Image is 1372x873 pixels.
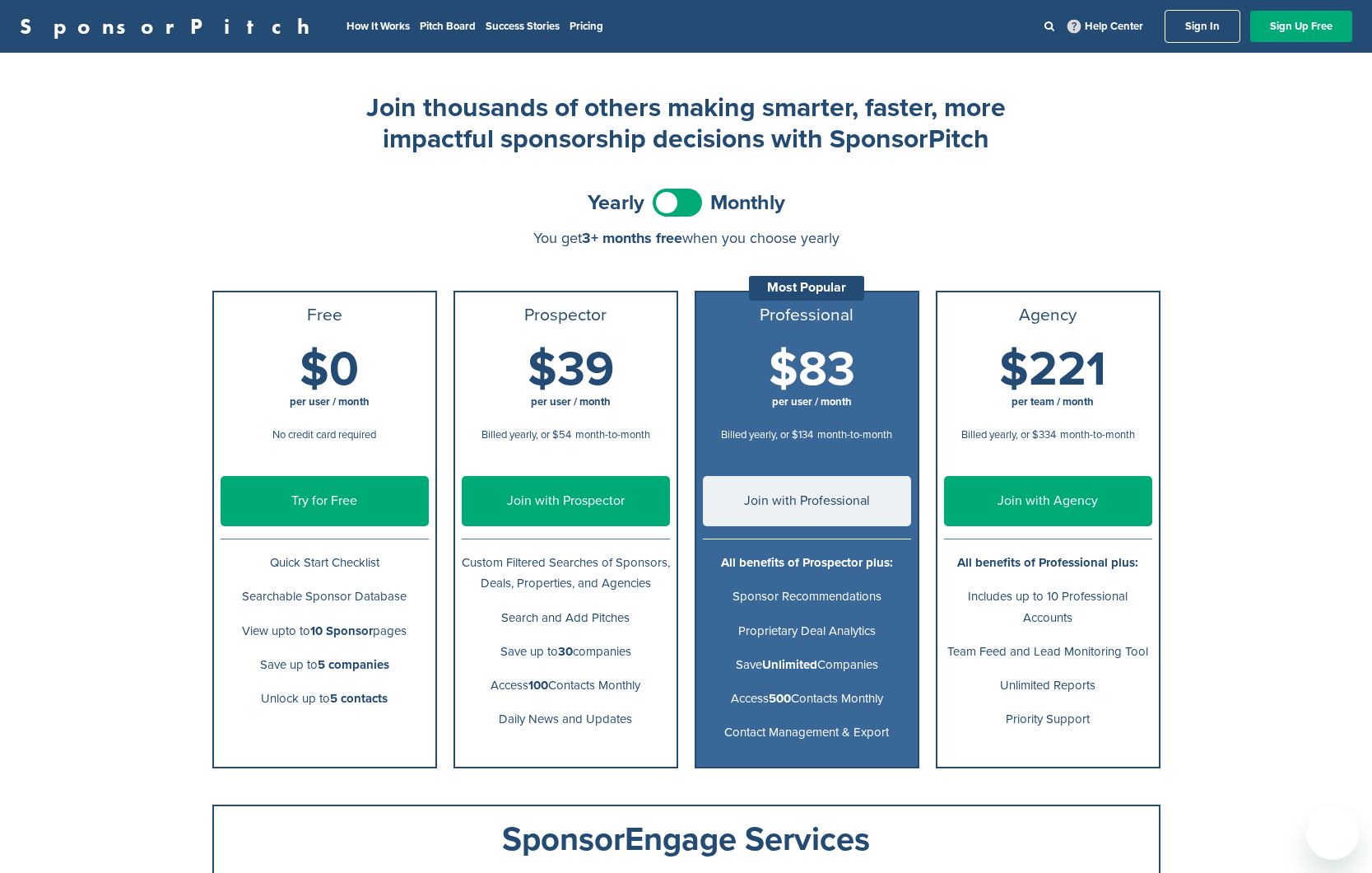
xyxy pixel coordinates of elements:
b: All benefits of Prospector plus: [721,555,893,570]
div: Most Popular [749,276,864,301]
a: Help Center [1064,16,1146,36]
div: You get when you choose yearly [212,230,1160,246]
span: Monthly [710,193,785,213]
p: Priority Support [944,709,1152,730]
b: 5 companies [318,657,389,672]
a: Sign In [1165,10,1240,43]
span: per user / month [531,395,611,408]
p: Access Contacts Monthly [462,675,670,696]
a: Sign Up Free [1250,11,1352,42]
a: Pitch Board [420,20,476,33]
div: SponsorEngage Services [230,823,1142,856]
a: How It Works [346,20,410,33]
p: Save up to [221,655,429,675]
p: Access Contacts Monthly [703,689,911,709]
a: Join with Professional [703,476,911,526]
span: Billed yearly, or $134 [721,428,813,441]
a: Join with Agency [944,476,1152,526]
p: Contact Management & Export [703,722,911,743]
b: 500 [769,691,791,706]
p: Proprietary Deal Analytics [703,621,911,642]
span: $221 [999,341,1106,399]
p: Sponsor Recommendations [703,586,911,607]
span: Yearly [588,193,644,213]
p: Quick Start Checklist [221,553,429,573]
p: Team Feed and Lead Monitoring Tool [944,642,1152,662]
p: Custom Filtered Searches of Sponsors, Deals, Properties, and Agencies [462,553,670,594]
span: month-to-month [1060,428,1135,441]
span: 3+ months free [582,229,682,247]
b: 5 contacts [330,691,388,706]
h2: Join thousands of others making smarter, faster, more impactful sponsorship decisions with Sponso... [357,92,1016,156]
span: per user / month [772,395,852,408]
span: $0 [300,341,359,399]
a: Success Stories [486,20,560,33]
p: Save Companies [703,655,911,675]
p: Save up to companies [462,642,670,662]
span: per team / month [1012,395,1094,408]
b: All benefits of Professional plus: [957,555,1138,570]
b: 100 [528,678,548,693]
b: Unlimited [762,657,817,672]
span: $39 [528,341,614,399]
p: Unlimited Reports [944,675,1152,696]
span: No credit card required [272,428,376,441]
p: Daily News and Updates [462,709,670,730]
span: $83 [769,341,855,399]
h3: Professional [703,306,911,325]
b: 10 Sponsor [310,623,373,638]
a: Try for Free [221,476,429,526]
span: Billed yearly, or $54 [481,428,571,441]
iframe: Button to launch messaging window [1306,807,1359,860]
p: Unlock up to [221,689,429,709]
span: month-to-month [575,428,650,441]
a: Pricing [570,20,603,33]
h3: Prospector [462,306,670,325]
span: per user / month [290,395,370,408]
a: Join with Prospector [462,476,670,526]
p: View upto to pages [221,621,429,642]
span: month-to-month [817,428,892,441]
p: Searchable Sponsor Database [221,586,429,607]
h3: Free [221,306,429,325]
p: Includes up to 10 Professional Accounts [944,586,1152,628]
p: Search and Add Pitches [462,608,670,628]
a: SponsorPitch [20,16,320,37]
span: Billed yearly, or $334 [961,428,1056,441]
h3: Agency [944,306,1152,325]
b: 30 [558,644,573,659]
